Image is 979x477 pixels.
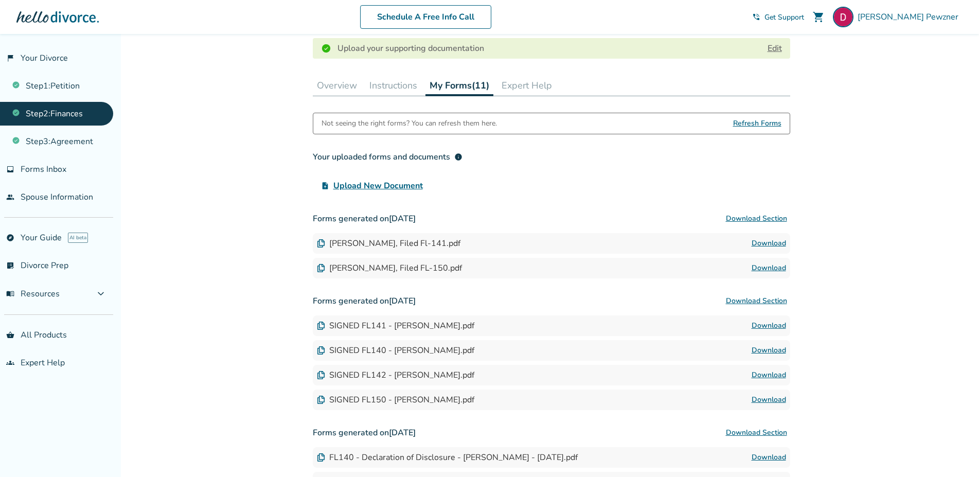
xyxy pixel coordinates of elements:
[752,344,786,357] a: Download
[6,288,60,299] span: Resources
[752,13,760,21] span: phone_in_talk
[317,452,578,463] div: FL140 - Declaration of Disclosure - [PERSON_NAME] - [DATE].pdf
[317,238,460,249] div: [PERSON_NAME], Filed Fl-141.pdf
[6,290,14,298] span: menu_book
[833,7,853,27] img: David Pewzner
[752,451,786,464] a: Download
[768,43,782,54] a: Edit
[497,75,556,96] button: Expert Help
[317,264,325,272] img: Document
[752,320,786,332] a: Download
[317,371,325,379] img: Document
[313,151,462,163] div: Your uploaded forms and documents
[365,75,421,96] button: Instructions
[723,208,790,229] button: Download Section
[752,394,786,406] a: Download
[360,5,491,29] a: Schedule A Free Info Call
[321,43,331,54] img: Completed
[6,54,14,62] span: flag_2
[764,12,804,22] span: Get Support
[313,75,361,96] button: Overview
[454,153,462,161] span: info
[317,320,474,331] div: SIGNED FL141 - [PERSON_NAME].pdf
[68,233,88,243] span: AI beta
[321,182,329,190] span: upload_file
[317,394,474,405] div: SIGNED FL150 - [PERSON_NAME].pdf
[95,288,107,300] span: expand_more
[313,422,790,443] h3: Forms generated on [DATE]
[317,262,462,274] div: [PERSON_NAME], Filed FL-150.pdf
[317,346,325,355] img: Document
[322,113,497,134] div: Not seeing the right forms? You can refresh them here.
[723,422,790,443] button: Download Section
[317,396,325,404] img: Document
[752,369,786,381] a: Download
[333,180,423,192] span: Upload New Document
[313,291,790,311] h3: Forms generated on [DATE]
[752,237,786,250] a: Download
[858,11,963,23] span: [PERSON_NAME] Pewzner
[733,113,781,134] span: Refresh Forms
[6,165,14,173] span: inbox
[317,322,325,330] img: Document
[317,345,474,356] div: SIGNED FL140 - [PERSON_NAME].pdf
[317,239,325,248] img: Document
[313,208,790,229] h3: Forms generated on [DATE]
[812,11,825,23] span: shopping_cart
[6,359,14,367] span: groups
[425,75,493,96] button: My Forms(11)
[752,12,804,22] a: phone_in_talkGet Support
[317,453,325,462] img: Document
[6,193,14,201] span: people
[928,428,979,477] iframe: Chat Widget
[317,369,474,381] div: SIGNED FL142 - [PERSON_NAME].pdf
[6,331,14,339] span: shopping_basket
[337,42,484,55] h4: Upload your supporting documentation
[6,261,14,270] span: list_alt_check
[6,234,14,242] span: explore
[21,164,66,175] span: Forms Inbox
[752,262,786,274] a: Download
[723,291,790,311] button: Download Section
